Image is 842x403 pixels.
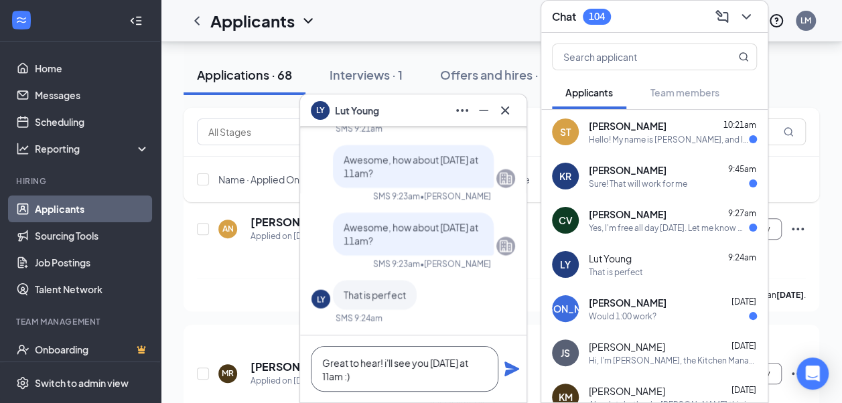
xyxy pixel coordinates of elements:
[589,11,605,22] div: 104
[711,6,733,27] button: ComposeMessage
[15,13,28,27] svg: WorkstreamLogo
[300,13,316,29] svg: ChevronDown
[494,100,516,121] button: Cross
[504,361,520,377] svg: Plane
[783,127,794,137] svg: MagnifyingGlass
[497,102,513,118] svg: Cross
[317,294,326,305] div: LY
[16,142,29,155] svg: Analysis
[589,222,749,234] div: Yes, I'm free all day [DATE]. Let me know when works best!
[344,222,478,247] span: Awesome, how about [DATE] at 11am?
[336,123,382,135] div: SMS 9:21am
[35,376,129,390] div: Switch to admin view
[251,230,321,243] div: Applied on [DATE]
[589,311,656,322] div: Would 1:00 work?
[35,336,149,363] a: OnboardingCrown
[336,313,382,324] div: SMS 9:24am
[728,164,756,174] span: 9:45am
[454,102,470,118] svg: Ellipses
[218,173,299,186] span: Name · Applied On
[35,276,149,303] a: Talent Network
[800,15,811,26] div: LM
[728,208,756,218] span: 9:27am
[768,13,784,29] svg: QuestionInfo
[589,340,665,353] span: [PERSON_NAME]
[440,66,557,83] div: Offers and hires · 80
[728,252,756,262] span: 9:24am
[723,120,756,130] span: 10:21am
[420,191,491,202] span: • [PERSON_NAME]
[589,208,666,221] span: [PERSON_NAME]
[344,154,478,179] span: Awesome, how about [DATE] at 11am?
[559,169,571,183] div: KR
[222,368,234,379] div: MR
[35,195,149,222] a: Applicants
[251,359,305,374] h5: [PERSON_NAME]
[222,223,234,234] div: AN
[559,214,573,227] div: CV
[589,296,666,309] span: [PERSON_NAME]
[420,258,491,270] span: • [PERSON_NAME]
[35,82,149,108] a: Messages
[738,9,754,25] svg: ChevronDown
[790,221,806,237] svg: Ellipses
[731,385,756,395] span: [DATE]
[560,125,571,139] div: ST
[738,52,749,62] svg: MagnifyingGlass
[335,103,379,118] span: Lut Young
[451,100,473,121] button: Ellipses
[650,86,719,98] span: Team members
[35,142,150,155] div: Reporting
[373,191,420,202] div: SMS 9:23am
[35,249,149,276] a: Job Postings
[189,13,205,29] svg: ChevronLeft
[731,341,756,351] span: [DATE]
[210,9,295,32] h1: Applicants
[373,258,420,270] div: SMS 9:23am
[589,266,643,278] div: That is perfect
[16,316,147,327] div: Team Management
[208,125,330,139] input: All Stages
[473,100,494,121] button: Minimize
[498,171,514,187] svg: Company
[35,55,149,82] a: Home
[714,9,730,25] svg: ComposeMessage
[796,357,829,390] div: Open Intercom Messenger
[498,238,514,254] svg: Company
[589,134,749,145] div: Hello! My name is [PERSON_NAME], and I applied to be a Line Crew member. In terms of my hours, I ...
[589,384,665,398] span: [PERSON_NAME]
[790,366,806,382] svg: Ellipses
[561,346,570,359] div: JS
[553,44,711,70] input: Search applicant
[776,290,804,300] b: [DATE]
[589,178,687,189] div: Sure! That will work for me
[344,289,406,301] span: That is perfect
[251,374,321,388] div: Applied on [DATE]
[197,66,292,83] div: Applications · 68
[731,297,756,307] span: [DATE]
[527,302,604,315] div: [PERSON_NAME]
[330,66,403,83] div: Interviews · 1
[589,252,632,265] span: Lut Young
[735,6,757,27] button: ChevronDown
[560,258,571,271] div: LY
[589,163,666,177] span: [PERSON_NAME]
[16,376,29,390] svg: Settings
[35,108,149,135] a: Scheduling
[589,355,757,366] div: Hi, I'm [PERSON_NAME], the Kitchen Manager at Roots! We've reviewed your application and wanted t...
[552,9,576,24] h3: Chat
[589,119,666,133] span: [PERSON_NAME]
[129,14,143,27] svg: Collapse
[476,102,492,118] svg: Minimize
[565,86,613,98] span: Applicants
[35,222,149,249] a: Sourcing Tools
[311,346,498,392] textarea: Great to hear! i'll see you [DATE] at 11am :)
[16,175,147,187] div: Hiring
[251,215,305,230] h5: [PERSON_NAME]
